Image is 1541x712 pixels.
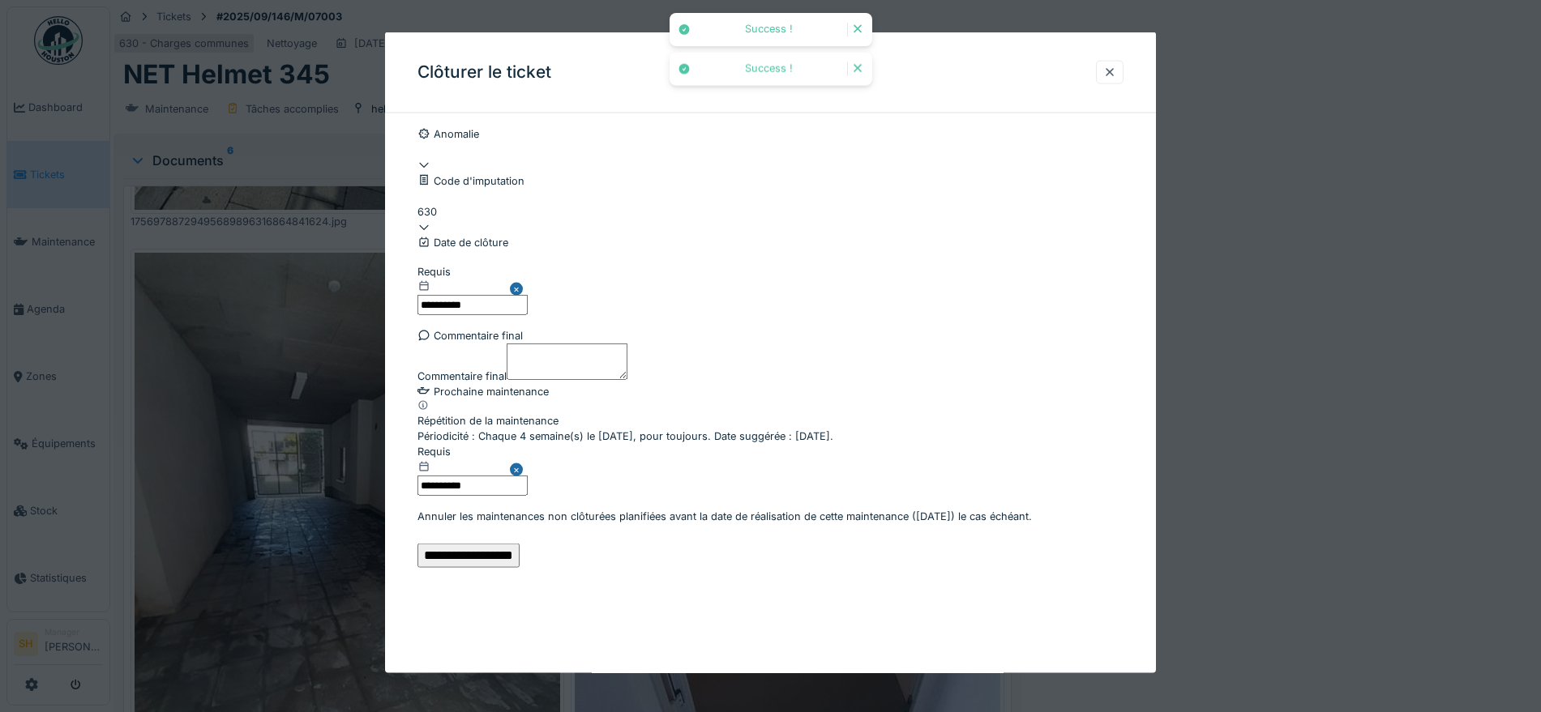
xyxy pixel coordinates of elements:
[417,263,528,279] div: Requis
[417,444,528,459] div: Requis
[510,263,528,315] button: Close
[417,508,1032,523] div: Annuler les maintenances non clôturées planifiées avant la date de réalisation de cette maintenan...
[417,328,1124,343] div: Commentaire final
[417,173,1124,188] div: Code d'imputation
[510,444,528,496] button: Close
[417,62,551,83] h3: Clôturer le ticket
[699,62,839,76] div: Success !
[417,235,1124,250] div: Date de clôture
[417,203,1124,219] div: 630
[417,383,1124,399] div: Prochaine maintenance
[417,412,1124,428] div: Répétition de la maintenance
[417,126,1124,142] div: Anomalie
[417,428,1124,444] div: Périodicité : Chaque 4 semaine(s) le [DATE], pour toujours. Date suggérée : [DATE].
[699,23,839,36] div: Success !
[417,368,507,383] label: Commentaire final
